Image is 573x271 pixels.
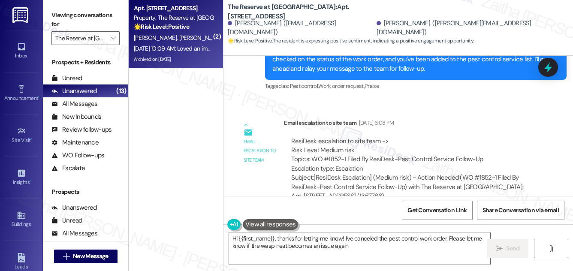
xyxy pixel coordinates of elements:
[548,245,554,252] i: 
[228,3,399,21] b: The Reserve at [GEOGRAPHIC_DATA]: Apt. [STREET_ADDRESS]
[51,164,85,173] div: Escalate
[377,19,567,37] div: [PERSON_NAME]. ([PERSON_NAME][EMAIL_ADDRESS][DOMAIN_NAME])
[496,245,503,252] i: 
[55,31,106,45] input: All communities
[228,19,374,37] div: [PERSON_NAME]. ([EMAIL_ADDRESS][DOMAIN_NAME])
[51,99,97,108] div: All Messages
[4,166,39,189] a: Insights •
[506,244,519,253] span: Send
[73,252,108,261] span: New Message
[51,203,97,212] div: Unanswered
[291,173,531,201] div: Subject: [ResiDesk Escalation] (Medium risk) - Action Needed (WO #1852-1 Filed By ResiDesk-Pest C...
[4,124,39,147] a: Site Visit •
[179,34,222,42] span: [PERSON_NAME]
[114,84,128,98] div: (13)
[4,208,39,231] a: Buildings
[244,137,277,165] div: Email escalation to site team
[134,4,213,13] div: Apt. [STREET_ADDRESS]
[134,13,213,22] div: Property: The Reserve at [GEOGRAPHIC_DATA]
[31,136,32,142] span: •
[483,206,559,215] span: Share Conversation via email
[63,253,69,260] i: 
[228,37,272,44] strong: 🌟 Risk Level: Positive
[51,9,120,31] label: Viewing conversations for
[272,46,553,73] div: Hi [PERSON_NAME], thank you for the update. I’m sorry to hear that no one has come by yet. I’ve c...
[357,118,394,127] div: [DATE] 6:08 PM
[133,54,214,65] div: Archived on [DATE]
[291,137,531,174] div: ResiDesk escalation to site team -> Risk Level: Medium risk Topics: WO #1852-1 Filed By ResiDesk-...
[402,201,472,220] button: Get Conversation Link
[51,216,82,225] div: Unread
[134,34,179,42] span: [PERSON_NAME]
[51,74,82,83] div: Unread
[365,82,379,90] span: Praise
[284,118,538,130] div: Email escalation to site team
[228,36,473,45] span: : The resident is expressing positive sentiment, indicating a positive engagement opportunity.
[12,7,30,23] img: ResiDesk Logo
[407,206,467,215] span: Get Conversation Link
[265,80,567,92] div: Tagged as:
[487,239,529,258] button: Send
[4,39,39,63] a: Inbox
[134,45,217,52] div: [DATE] 10:09 AM: Loved an image
[51,138,99,147] div: Maintenance
[229,232,490,265] textarea: Hi {{first_name}}, thanks for letting me know! I've canceled the pest control work order. Please ...
[134,23,189,30] strong: 🌟 Risk Level: Positive
[54,250,118,263] button: New Message
[51,112,101,121] div: New Inbounds
[318,82,365,90] span: Work order request ,
[51,229,97,238] div: All Messages
[43,58,128,67] div: Prospects + Residents
[111,35,115,42] i: 
[290,82,319,90] span: Pest control ,
[51,87,97,96] div: Unanswered
[51,151,104,160] div: WO Follow-ups
[30,178,31,184] span: •
[38,94,39,100] span: •
[51,125,112,134] div: Review follow-ups
[477,201,564,220] button: Share Conversation via email
[43,187,128,196] div: Prospects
